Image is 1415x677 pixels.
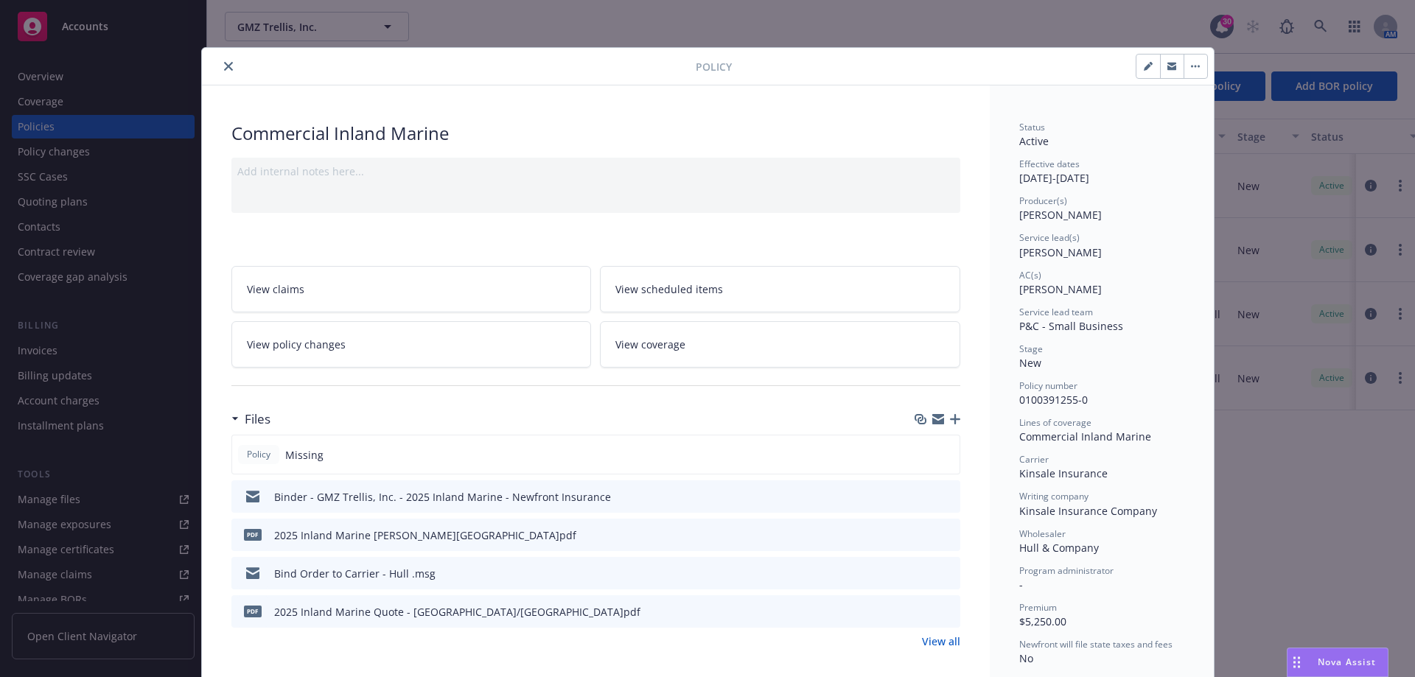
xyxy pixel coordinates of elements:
[1019,601,1057,614] span: Premium
[1019,319,1123,333] span: P&C - Small Business
[1019,121,1045,133] span: Status
[615,337,685,352] span: View coverage
[1019,466,1108,480] span: Kinsale Insurance
[1019,134,1049,148] span: Active
[1019,245,1102,259] span: [PERSON_NAME]
[600,321,960,368] a: View coverage
[274,604,640,620] div: 2025 Inland Marine Quote - [GEOGRAPHIC_DATA]/[GEOGRAPHIC_DATA]pdf
[1288,648,1306,676] div: Drag to move
[1019,541,1099,555] span: Hull & Company
[231,321,592,368] a: View policy changes
[941,566,954,581] button: preview file
[1019,208,1102,222] span: [PERSON_NAME]
[600,266,960,312] a: View scheduled items
[1019,504,1157,518] span: Kinsale Insurance Company
[918,604,929,620] button: download file
[1019,158,1080,170] span: Effective dates
[696,59,732,74] span: Policy
[1019,343,1043,355] span: Stage
[1019,158,1184,186] div: [DATE] - [DATE]
[1287,648,1388,677] button: Nova Assist
[231,121,960,146] div: Commercial Inland Marine
[1019,393,1088,407] span: 0100391255-0
[245,410,270,429] h3: Files
[274,527,576,543] div: 2025 Inland Marine [PERSON_NAME][GEOGRAPHIC_DATA]pdf
[247,337,346,352] span: View policy changes
[220,57,237,75] button: close
[941,489,954,505] button: preview file
[1019,416,1091,429] span: Lines of coverage
[1019,638,1173,650] span: Newfront will file state taxes and fees
[1019,453,1049,466] span: Carrier
[1019,356,1041,370] span: New
[274,489,611,505] div: Binder - GMZ Trellis, Inc. - 2025 Inland Marine - Newfront Insurance
[1019,651,1033,665] span: No
[1019,564,1114,577] span: Program administrator
[1019,490,1089,502] span: Writing company
[274,566,436,581] div: Bind Order to Carrier - Hull .msg
[231,410,270,429] div: Files
[244,529,262,540] span: pdf
[244,448,273,461] span: Policy
[1019,282,1102,296] span: [PERSON_NAME]
[918,527,929,543] button: download file
[922,634,960,649] a: View all
[1019,578,1023,592] span: -
[1019,231,1080,244] span: Service lead(s)
[1019,269,1041,281] span: AC(s)
[1019,194,1067,207] span: Producer(s)
[1318,656,1376,668] span: Nova Assist
[1019,306,1093,318] span: Service lead team
[941,604,954,620] button: preview file
[615,281,723,297] span: View scheduled items
[244,606,262,617] span: pdf
[941,527,954,543] button: preview file
[237,164,954,179] div: Add internal notes here...
[285,447,324,463] span: Missing
[1019,614,1066,628] span: $5,250.00
[1019,429,1151,443] span: Commercial Inland Marine
[1019,379,1077,392] span: Policy number
[1019,527,1066,540] span: Wholesaler
[918,489,929,505] button: download file
[247,281,304,297] span: View claims
[231,266,592,312] a: View claims
[918,566,929,581] button: download file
